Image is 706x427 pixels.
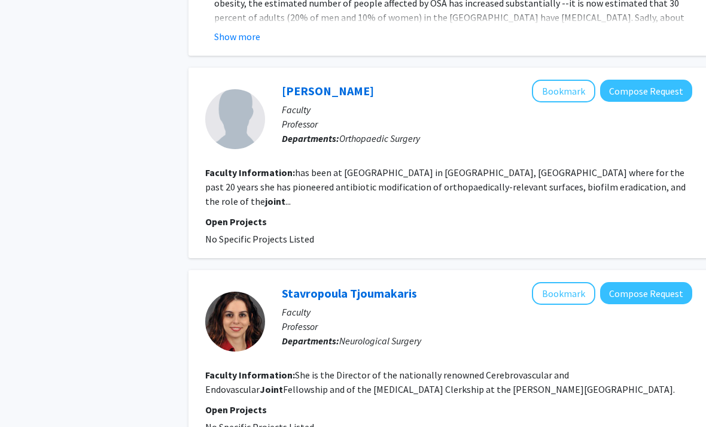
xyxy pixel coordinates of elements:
a: [PERSON_NAME] [282,83,374,98]
b: Departments: [282,335,339,347]
span: No Specific Projects Listed [205,233,314,245]
button: Compose Request to Stavropoula Tjoumakaris [600,282,692,304]
span: Neurological Surgery [339,335,421,347]
p: Faculty [282,102,692,117]
p: Professor [282,319,692,334]
button: Show more [214,29,260,44]
span: Orthopaedic Surgery [339,132,420,144]
p: Professor [282,117,692,131]
p: Open Projects [205,402,692,417]
fg-read-more: She is the Director of the nationally renowned Cerebrovascular and Endovascular Fellowship and of... [205,369,675,395]
b: Joint [260,383,283,395]
button: Compose Request to Noreen Hickok [600,80,692,102]
b: joint [265,195,285,207]
iframe: Chat [9,373,51,418]
b: Faculty Information: [205,166,295,178]
b: Departments: [282,132,339,144]
p: Faculty [282,305,692,319]
fg-read-more: has been at [GEOGRAPHIC_DATA] in [GEOGRAPHIC_DATA], [GEOGRAPHIC_DATA] where for the past 20 years... [205,166,686,207]
button: Add Stavropoula Tjoumakaris to Bookmarks [532,282,595,305]
a: Stavropoula Tjoumakaris [282,286,417,301]
p: Open Projects [205,214,692,229]
button: Add Noreen Hickok to Bookmarks [532,80,595,102]
b: Faculty Information: [205,369,295,381]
